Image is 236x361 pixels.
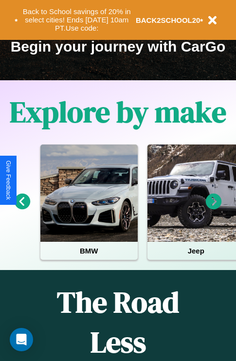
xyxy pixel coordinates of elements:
div: Give Feedback [5,161,12,200]
button: Back to School savings of 20% in select cities! Ends [DATE] 10am PT.Use code: [18,5,136,35]
h4: BMW [40,242,138,260]
div: Open Intercom Messenger [10,328,33,351]
b: BACK2SCHOOL20 [136,16,200,24]
h1: Explore by make [10,92,226,132]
